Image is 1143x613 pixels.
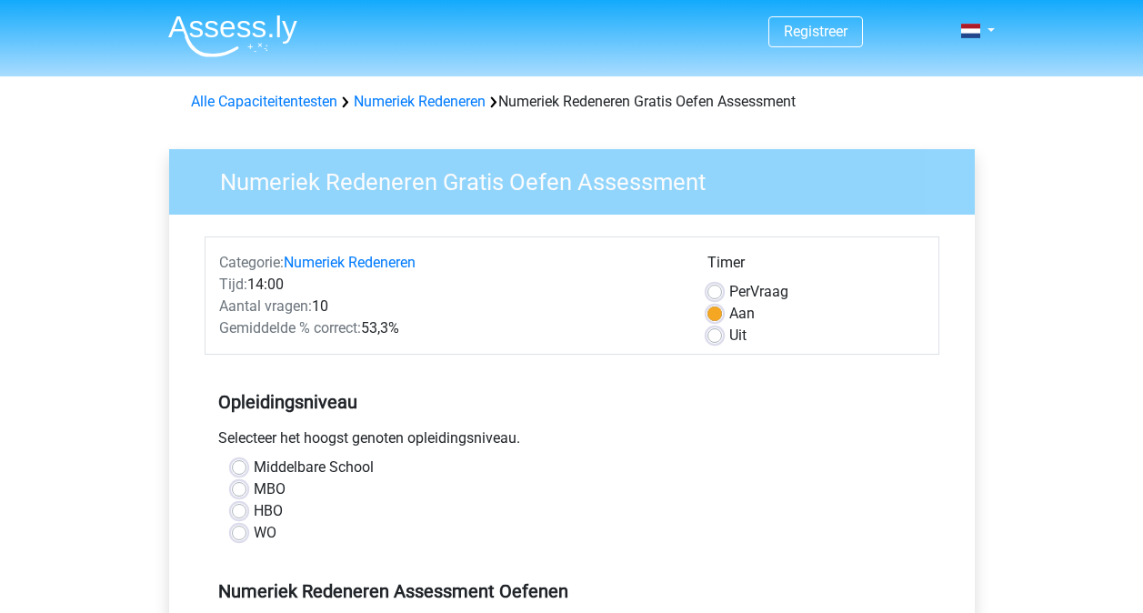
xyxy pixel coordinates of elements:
div: Timer [707,252,925,281]
div: 14:00 [206,274,694,296]
div: Selecteer het hoogst genoten opleidingsniveau. [205,427,939,457]
label: MBO [254,478,286,500]
a: Registreer [784,23,847,40]
label: Vraag [729,281,788,303]
h3: Numeriek Redeneren Gratis Oefen Assessment [198,161,961,196]
div: Numeriek Redeneren Gratis Oefen Assessment [184,91,960,113]
a: Numeriek Redeneren [354,93,486,110]
label: Uit [729,325,747,347]
label: HBO [254,500,283,522]
span: Tijd: [219,276,247,293]
span: Per [729,283,750,300]
h5: Opleidingsniveau [218,384,926,420]
label: Middelbare School [254,457,374,478]
img: Assessly [168,15,297,57]
a: Numeriek Redeneren [284,254,416,271]
label: WO [254,522,276,544]
div: 53,3% [206,317,694,339]
span: Aantal vragen: [219,297,312,315]
div: 10 [206,296,694,317]
a: Alle Capaciteitentesten [191,93,337,110]
span: Gemiddelde % correct: [219,319,361,337]
h5: Numeriek Redeneren Assessment Oefenen [218,580,926,602]
label: Aan [729,303,755,325]
span: Categorie: [219,254,284,271]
